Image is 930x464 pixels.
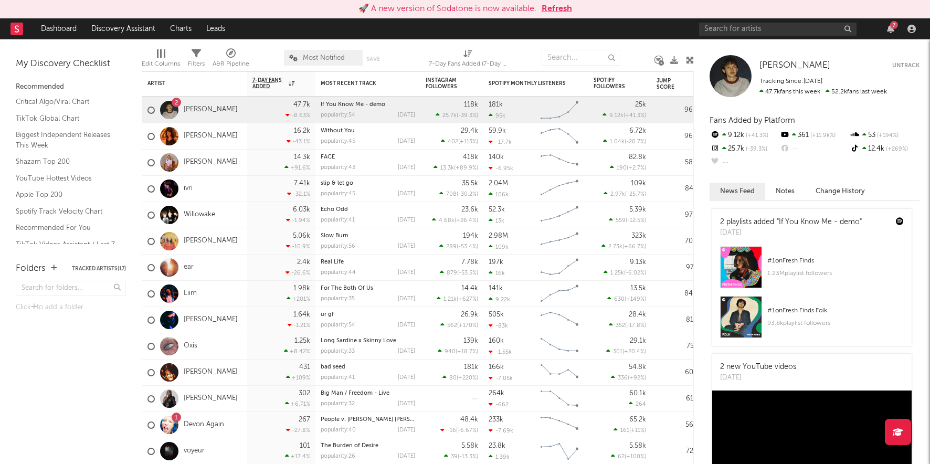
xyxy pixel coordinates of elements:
[287,296,310,302] div: +201 %
[448,139,458,145] span: 402
[489,311,504,318] div: 505k
[321,322,355,328] div: popularity: 54
[489,206,505,213] div: 52.3k
[779,129,849,142] div: 361
[439,243,478,250] div: ( )
[710,156,779,170] div: --
[611,374,646,381] div: ( )
[720,373,796,383] div: [DATE]
[321,233,415,239] div: Slow Burn
[142,58,180,70] div: Edit Columns
[657,104,699,117] div: 96.0
[321,286,373,291] a: For The Both Of Us
[627,218,644,224] span: -12.5 %
[398,375,415,381] div: [DATE]
[657,78,683,90] div: Jump Score
[293,206,310,213] div: 6.03k
[710,183,765,200] button: News Feed
[767,304,904,317] div: # 1 on Fresh Finds Folk
[489,233,508,239] div: 2.98M
[321,417,440,423] a: People v. [PERSON_NAME] [PERSON_NAME]
[285,400,310,407] div: +6.71 %
[321,286,415,291] div: For The Both Of Us
[461,259,478,266] div: 7.78k
[631,180,646,187] div: 109k
[436,112,478,119] div: ( )
[536,360,583,386] svg: Chart title
[426,77,462,90] div: Instagram Followers
[629,154,646,161] div: 82.8k
[759,89,887,95] span: 52.2k fans last week
[441,138,478,145] div: ( )
[293,285,310,292] div: 1.98k
[604,191,646,197] div: ( )
[286,243,310,250] div: -10.9 %
[536,281,583,307] svg: Chart title
[657,340,699,353] div: 75.1
[489,112,505,119] div: 95k
[489,217,504,224] div: 13k
[184,368,238,377] a: [PERSON_NAME]
[759,89,820,95] span: 47.7k fans this week
[72,266,126,271] button: Tracked Artists(17)
[443,297,457,302] span: 1.21k
[489,139,512,145] div: -17.7k
[536,150,583,176] svg: Chart title
[184,420,224,429] a: Devon Again
[16,113,115,124] a: TikTok Global Chart
[657,366,699,379] div: 60.7
[459,323,477,329] span: +170 %
[163,18,199,39] a: Charts
[398,401,415,407] div: [DATE]
[398,322,415,328] div: [DATE]
[628,165,644,171] span: +2.7 %
[657,209,699,222] div: 97.9
[398,217,415,223] div: [DATE]
[606,348,646,355] div: ( )
[884,146,908,152] span: +269 %
[321,207,415,213] div: Echo Odd
[657,235,699,248] div: 70.8
[489,128,506,134] div: 59.9k
[463,338,478,344] div: 139k
[286,374,310,381] div: +109 %
[489,390,504,397] div: 264k
[609,113,623,119] span: 9.12k
[321,80,399,87] div: Most Recent Track
[184,289,197,298] a: Liim
[536,228,583,255] svg: Chart title
[603,112,646,119] div: ( )
[767,317,904,330] div: 93.8k playlist followers
[618,375,628,381] span: 336
[710,129,779,142] div: 9.12k
[84,18,163,39] a: Discovery Assistant
[489,296,510,303] div: 9.22k
[536,333,583,360] svg: Chart title
[299,364,310,371] div: 431
[489,191,509,198] div: 106k
[890,21,898,29] div: 7
[438,348,478,355] div: ( )
[184,447,205,456] a: voyeur
[744,146,767,152] span: -39.3 %
[294,128,310,134] div: 16.2k
[321,375,355,381] div: popularity: 41
[184,158,238,167] a: [PERSON_NAME]
[489,101,503,108] div: 181k
[462,180,478,187] div: 35.5k
[536,255,583,281] svg: Chart title
[188,58,205,70] div: Filters
[445,349,456,355] span: 940
[184,237,238,246] a: [PERSON_NAME]
[630,285,646,292] div: 13.5k
[16,96,115,108] a: Critical Algo/Viral Chart
[460,139,477,145] span: +113 %
[610,270,624,276] span: 1.25k
[489,154,504,161] div: 140k
[184,210,215,219] a: Willowake
[321,259,344,265] a: Real Life
[398,349,415,354] div: [DATE]
[434,164,478,171] div: ( )
[321,349,355,354] div: popularity: 33
[616,218,626,224] span: 559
